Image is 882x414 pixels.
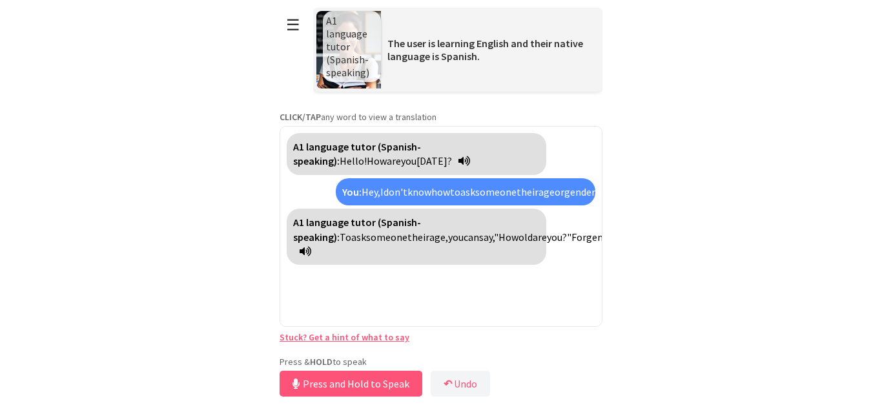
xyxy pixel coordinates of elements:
span: For [571,231,586,243]
span: someone [366,231,407,243]
span: ask [460,185,475,198]
span: their [517,185,538,198]
div: Click to translate [287,209,546,265]
strong: A1 language tutor (Spanish-speaking): [293,216,421,243]
span: gender, [586,231,619,243]
span: how [431,185,450,198]
button: ☰ [280,8,307,41]
span: How [597,185,617,198]
span: A1 language tutor (Spanish-speaking) [326,14,369,79]
strong: A1 language tutor (Spanish-speaking): [293,140,421,167]
span: their [407,231,429,243]
span: age [538,185,555,198]
p: Press & to speak [280,356,602,367]
a: Stuck? Get a hint of what to say [280,331,409,343]
span: How [367,154,387,167]
span: don't [384,185,407,198]
strong: CLICK/TAP [280,111,321,123]
span: someone [475,185,517,198]
span: gender. [564,185,597,198]
span: are [533,231,547,243]
button: Press and Hold to Speak [280,371,422,397]
span: you?" [547,231,571,243]
span: The user is learning English and their native language is Spanish. [387,37,583,63]
div: Click to translate [287,133,546,175]
span: are [387,154,401,167]
span: know [407,185,431,198]
strong: HOLD [310,356,333,367]
b: ↶ [444,377,452,390]
span: old [518,231,533,243]
span: or [555,185,564,198]
span: Hey, [362,185,380,198]
img: Scenario Image [316,11,381,88]
span: age, [429,231,448,243]
button: ↶Undo [431,371,490,397]
span: Hello! [340,154,367,167]
span: "How [494,231,518,243]
span: [DATE]? [416,154,452,167]
span: I [380,185,384,198]
span: you [448,231,464,243]
span: you [401,154,416,167]
strong: You: [342,185,362,198]
span: say, [479,231,494,243]
span: to [450,185,460,198]
p: any word to view a translation [280,111,602,123]
span: can [464,231,479,243]
div: Click to translate [336,178,595,205]
span: ask [351,231,366,243]
span: To [340,231,351,243]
